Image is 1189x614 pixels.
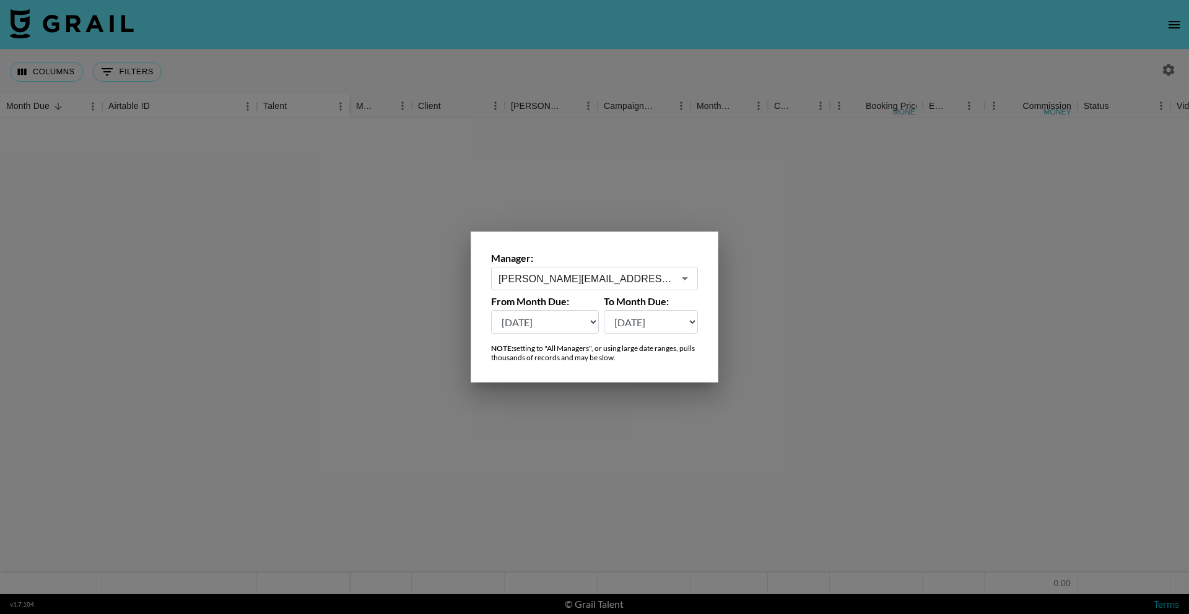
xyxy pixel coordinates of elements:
strong: NOTE: [491,344,513,353]
label: From Month Due: [491,295,599,308]
label: Manager: [491,252,698,264]
div: setting to "All Managers", or using large date ranges, pulls thousands of records and may be slow. [491,344,698,362]
label: To Month Due: [604,295,699,308]
button: Open [676,270,694,287]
